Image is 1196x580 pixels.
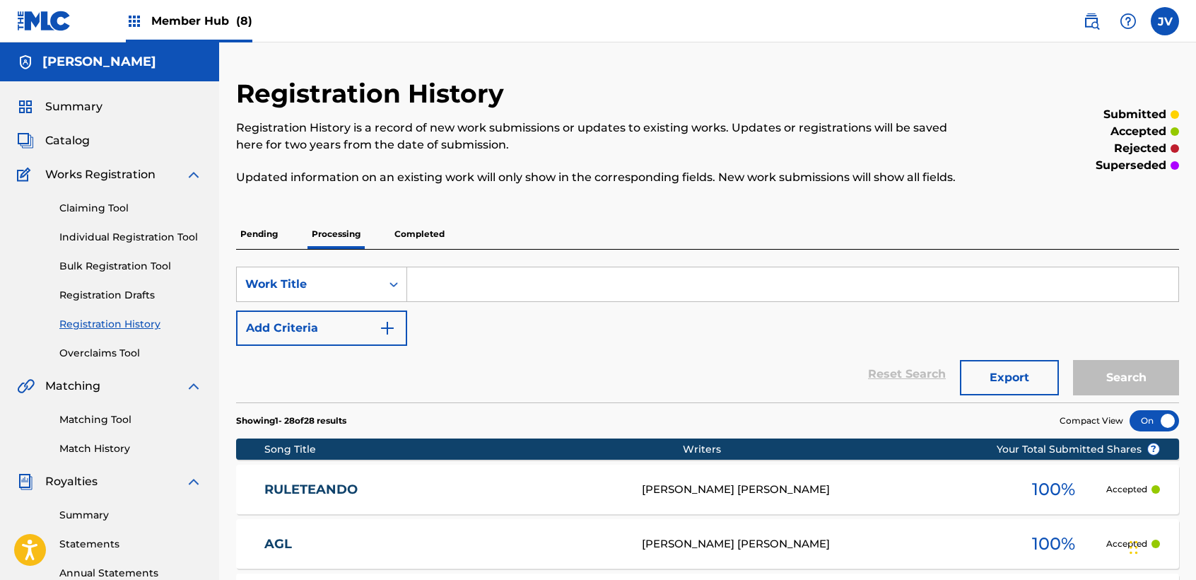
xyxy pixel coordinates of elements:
[45,473,98,490] span: Royalties
[1114,140,1166,157] p: rejected
[17,132,34,149] img: Catalog
[185,473,202,490] img: expand
[45,166,156,183] span: Works Registration
[236,169,962,186] p: Updated information on an existing work will only show in the corresponding fields. New work subm...
[236,311,407,346] button: Add Criteria
[236,414,346,427] p: Showing 1 - 28 of 28 results
[245,276,373,293] div: Work Title
[1148,443,1159,455] span: ?
[236,219,282,249] p: Pending
[1106,538,1147,550] p: Accepted
[17,166,35,183] img: Works Registration
[1096,157,1166,174] p: superseded
[17,98,102,115] a: SummarySummary
[151,13,252,29] span: Member Hub
[997,442,1160,457] span: Your Total Submitted Shares
[59,508,202,523] a: Summary
[1151,7,1179,35] div: User Menu
[236,267,1179,402] form: Search Form
[1156,373,1196,487] iframe: Resource Center
[307,219,365,249] p: Processing
[236,78,511,110] h2: Registration History
[1106,483,1147,496] p: Accepted
[45,378,100,395] span: Matching
[126,13,143,30] img: Top Rightsholders
[1114,7,1142,35] div: Help
[59,441,202,456] a: Match History
[42,54,156,70] h5: Josue Balderrama Carreño
[59,317,202,332] a: Registration History
[59,288,202,303] a: Registration Drafts
[17,378,35,395] img: Matching
[1077,7,1106,35] a: Public Search
[17,132,90,149] a: CatalogCatalog
[960,360,1059,395] button: Export
[1120,13,1137,30] img: help
[59,230,202,245] a: Individual Registration Tool
[45,98,102,115] span: Summary
[59,346,202,361] a: Overclaims Tool
[59,259,202,274] a: Bulk Registration Tool
[59,412,202,427] a: Matching Tool
[1125,512,1196,580] iframe: Chat Widget
[17,98,34,115] img: Summary
[264,536,623,552] a: AGL
[1130,526,1138,569] div: Arrastrar
[59,201,202,216] a: Claiming Tool
[185,378,202,395] img: expand
[1032,477,1075,502] span: 100 %
[236,120,962,153] p: Registration History is a record of new work submissions or updates to existing works. Updates or...
[1060,414,1123,427] span: Compact View
[379,320,396,337] img: 9d2ae6d4665cec9f34b9.svg
[264,482,623,498] a: RULETEANDO
[642,536,1000,552] div: [PERSON_NAME] [PERSON_NAME]
[1032,531,1075,557] span: 100 %
[17,11,71,31] img: MLC Logo
[390,219,449,249] p: Completed
[642,482,1000,498] div: [PERSON_NAME] [PERSON_NAME]
[236,14,252,28] span: (8)
[264,442,683,457] div: Song Title
[683,442,1041,457] div: Writers
[1103,106,1166,123] p: submitted
[1083,13,1100,30] img: search
[185,166,202,183] img: expand
[1125,512,1196,580] div: Widget de chat
[45,132,90,149] span: Catalog
[17,54,34,71] img: Accounts
[59,537,202,552] a: Statements
[1110,123,1166,140] p: accepted
[17,473,34,490] img: Royalties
